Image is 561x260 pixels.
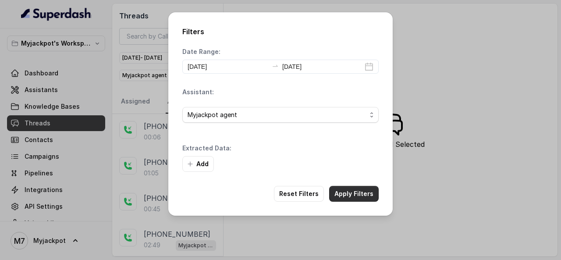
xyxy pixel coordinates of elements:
button: Add [182,156,214,172]
button: Myjackpot agent [182,107,379,123]
span: Myjackpot agent [188,110,366,120]
button: Apply Filters [329,186,379,202]
h2: Filters [182,26,379,37]
input: End date [282,62,363,71]
p: Extracted Data: [182,144,231,153]
button: Reset Filters [274,186,324,202]
p: Date Range: [182,47,220,56]
input: Start date [188,62,268,71]
p: Assistant: [182,88,214,96]
span: to [272,62,279,69]
span: swap-right [272,62,279,69]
